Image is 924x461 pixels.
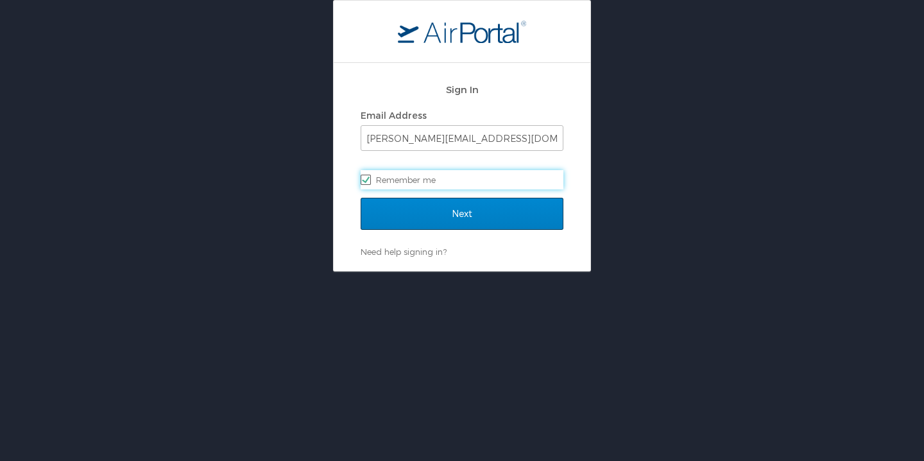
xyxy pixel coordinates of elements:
[361,170,563,189] label: Remember me
[361,247,447,257] a: Need help signing in?
[361,82,563,97] h2: Sign In
[361,198,563,230] input: Next
[361,110,427,121] label: Email Address
[398,20,526,43] img: logo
